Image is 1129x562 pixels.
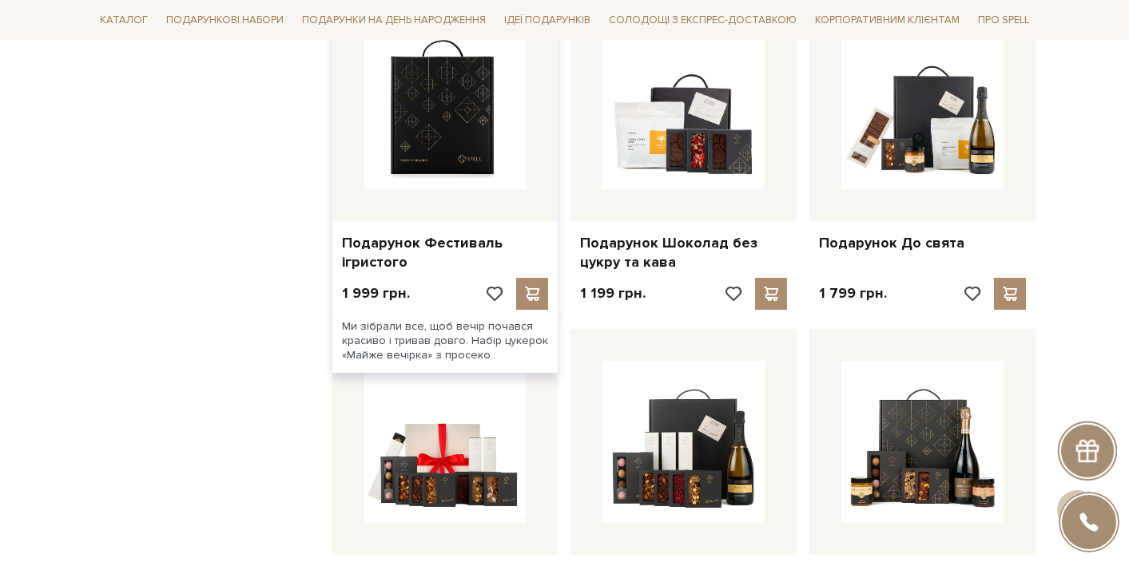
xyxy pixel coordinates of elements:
[342,284,410,303] p: 1 999 грн.
[580,234,787,271] a: Подарунок Шоколад без цукру та кава
[342,234,549,271] a: Подарунок Фестиваль ігристого
[160,8,290,33] span: Подарункові набори
[602,6,803,34] a: Солодощі з експрес-доставкою
[972,8,1036,33] span: Про Spell
[580,284,646,303] p: 1 199 грн.
[332,310,559,373] div: Ми зібрали все, щоб вечір почався красиво і тривав довго. Набір цукерок «Майже вечірка» з просеко..
[819,284,887,303] p: 1 799 грн.
[364,27,527,189] img: Подарунок Фестиваль ігристого
[819,234,1026,252] a: Подарунок До свята
[498,8,597,33] span: Ідеї подарунків
[809,6,966,34] a: Корпоративним клієнтам
[296,8,492,33] span: Подарунки на День народження
[93,8,154,33] span: Каталог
